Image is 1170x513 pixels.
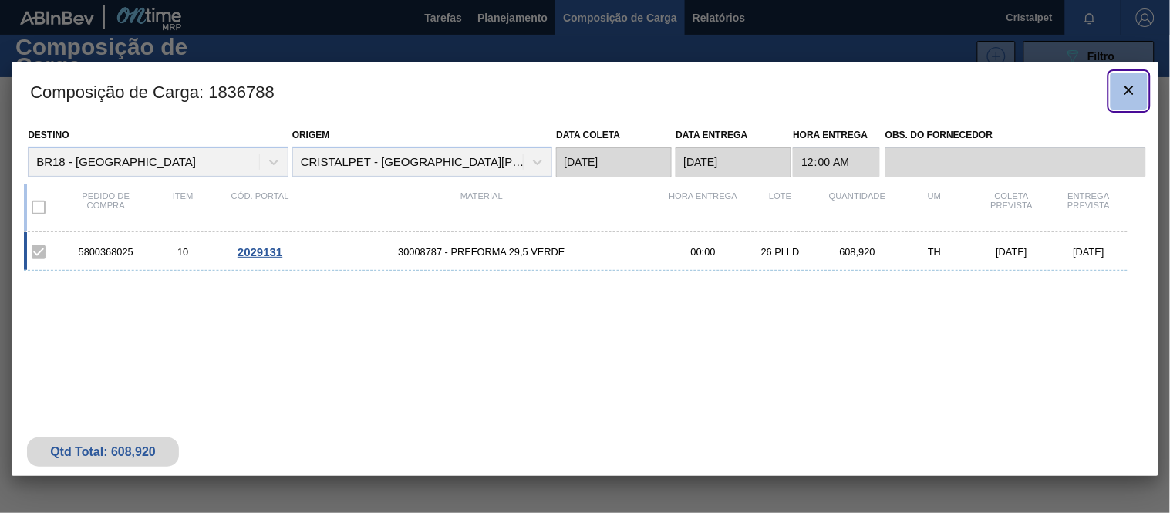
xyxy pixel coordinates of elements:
h3: Composição de Carga : 1836788 [12,62,1158,120]
label: Destino [28,130,69,140]
div: Coleta Prevista [973,191,1050,224]
div: Cód. Portal [221,191,298,224]
div: Material [298,191,665,224]
div: TH [896,246,973,258]
div: 608,920 [819,246,896,258]
div: Qtd Total: 608,920 [39,445,167,459]
div: 10 [144,246,221,258]
div: Hora Entrega [665,191,742,224]
div: [DATE] [1050,246,1128,258]
div: Quantidade [819,191,896,224]
span: 30008787 - PREFORMA 29,5 VERDE [298,246,665,258]
div: UM [896,191,973,224]
div: Pedido de compra [67,191,144,224]
div: Item [144,191,221,224]
span: 2029131 [238,245,282,258]
label: Data coleta [556,130,620,140]
div: 00:00 [665,246,742,258]
div: [DATE] [973,246,1050,258]
label: Hora Entrega [793,124,880,147]
label: Origem [292,130,330,140]
div: 26 PLLD [742,246,819,258]
div: 5800368025 [67,246,144,258]
label: Data entrega [676,130,747,140]
input: dd/mm/yyyy [556,147,672,177]
div: Lote [742,191,819,224]
div: Ir para o Pedido [221,245,298,258]
input: dd/mm/yyyy [676,147,791,177]
label: Obs. do Fornecedor [885,124,1146,147]
div: Entrega Prevista [1050,191,1128,224]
